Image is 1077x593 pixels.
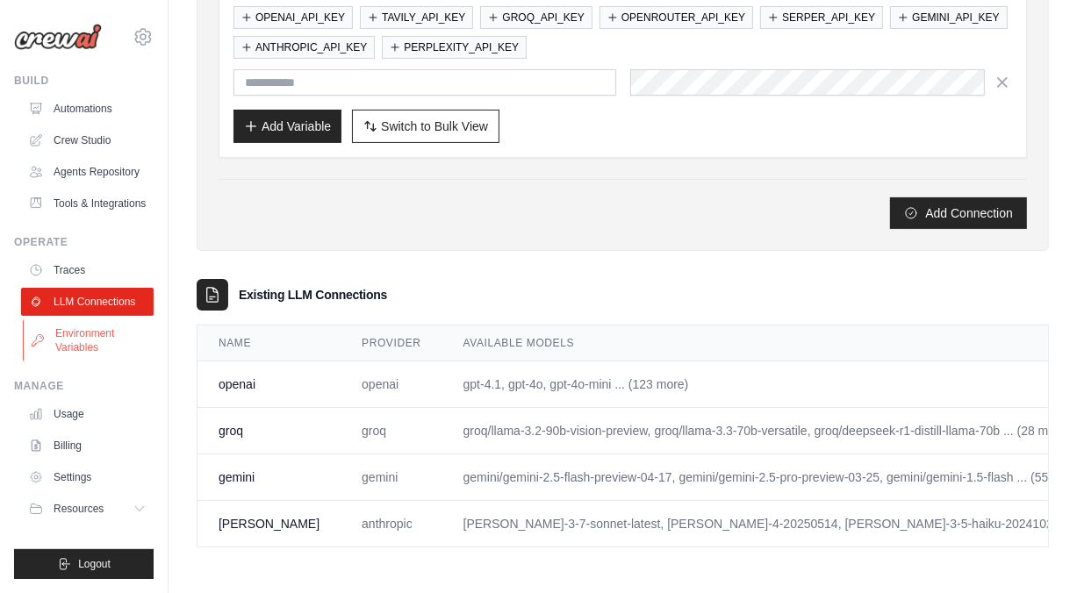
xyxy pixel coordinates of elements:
h3: Existing LLM Connections [239,286,387,304]
a: Billing [21,432,154,460]
span: Resources [54,502,104,516]
div: Manage [14,379,154,393]
a: Traces [21,256,154,284]
button: Add Variable [233,110,341,143]
span: Logout [78,557,111,571]
td: anthropic [341,501,442,547]
button: Resources [21,495,154,523]
th: Provider [341,325,442,361]
button: OPENAI_API_KEY [233,6,353,29]
a: Agents Repository [21,158,154,186]
a: Automations [21,95,154,123]
div: Build [14,74,154,88]
button: GEMINI_API_KEY [890,6,1007,29]
td: gemini [341,454,442,501]
a: LLM Connections [21,288,154,316]
a: Tools & Integrations [21,189,154,218]
button: PERPLEXITY_API_KEY [382,36,527,59]
button: SERPER_API_KEY [760,6,883,29]
a: Usage [21,400,154,428]
button: OPENROUTER_API_KEY [600,6,753,29]
button: ANTHROPIC_API_KEY [233,36,375,59]
button: GROQ_API_KEY [480,6,592,29]
button: Logout [14,549,154,579]
td: openai [341,361,442,408]
a: Crew Studio [21,126,154,154]
td: [PERSON_NAME] [197,501,341,547]
th: Name [197,325,341,361]
button: TAVILY_API_KEY [360,6,473,29]
div: Operate [14,235,154,249]
button: Add Connection [890,197,1027,229]
span: Switch to Bulk View [381,118,488,135]
a: Environment Variables [23,319,155,361]
td: openai [197,361,341,408]
button: Switch to Bulk View [352,110,499,143]
a: Settings [21,463,154,491]
td: groq [197,408,341,454]
img: Logo [14,24,102,50]
td: gemini [197,454,341,501]
td: groq [341,408,442,454]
